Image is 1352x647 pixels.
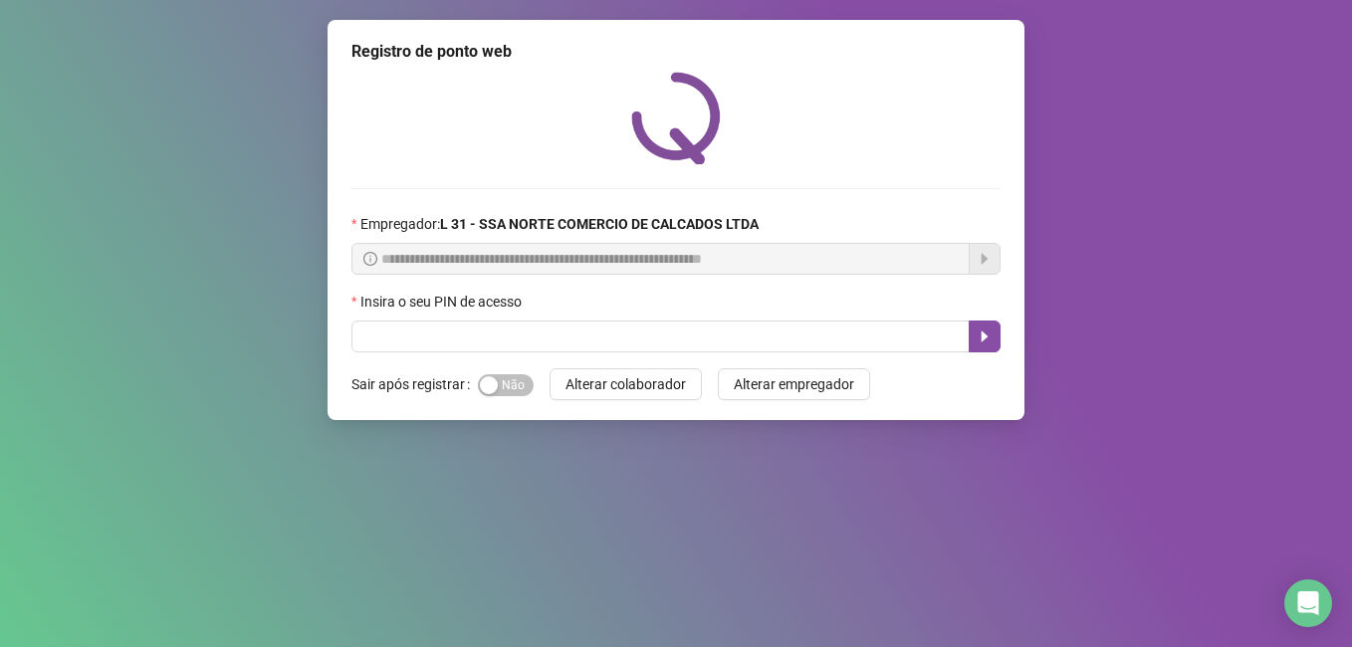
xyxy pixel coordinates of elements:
label: Sair após registrar [351,368,478,400]
strong: L 31 - SSA NORTE COMERCIO DE CALCADOS LTDA [440,216,759,232]
label: Insira o seu PIN de acesso [351,291,535,313]
span: info-circle [363,252,377,266]
div: Registro de ponto web [351,40,1001,64]
img: QRPoint [631,72,721,164]
div: Open Intercom Messenger [1284,579,1332,627]
button: Alterar colaborador [550,368,702,400]
span: Alterar empregador [734,373,854,395]
span: Alterar colaborador [565,373,686,395]
span: caret-right [977,328,993,344]
button: Alterar empregador [718,368,870,400]
span: Empregador : [360,213,759,235]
